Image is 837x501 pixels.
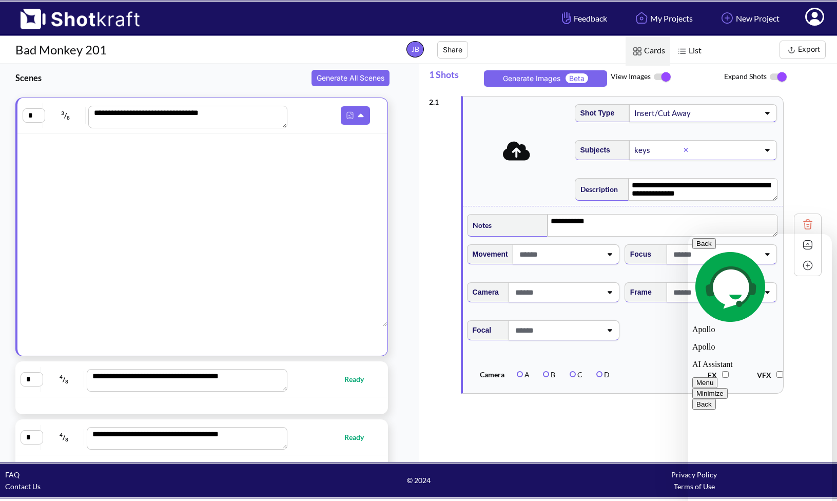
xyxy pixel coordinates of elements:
div: Privacy Policy [556,469,832,480]
span: JB [406,41,424,57]
span: List [670,36,707,66]
a: Contact Us [5,482,41,491]
span: Ready [344,373,374,385]
img: Trash Icon [800,217,815,232]
span: Description [575,181,618,198]
img: ToggleOn Icon [767,66,790,88]
span: Focal [468,322,492,339]
img: Home Icon [633,9,650,27]
label: A [517,370,530,379]
span: 4 [60,432,63,438]
a: My Projects [625,5,700,32]
h3: Scenes [15,72,308,84]
span: 1 Shots [429,64,480,91]
div: Terms of Use [556,480,832,492]
img: Add Icon [718,9,736,27]
a: New Project [711,5,787,32]
img: Card Icon [631,45,644,58]
label: C [570,370,582,379]
span: Feedback [559,12,607,24]
span: Notes [468,217,492,234]
span: Camera [468,284,499,301]
label: B [543,370,555,379]
span: / [46,107,86,124]
span: 8 [65,378,68,384]
button: Generate ImagesBeta [484,70,608,87]
span: 3 [61,110,64,116]
span: View Images [611,66,724,88]
span: / [44,429,84,446]
img: Export Icon [785,44,798,56]
span: Subjects [575,142,610,159]
span: Beta [566,73,588,83]
img: Pdf Icon [343,109,357,122]
div: Insert/Cut Away [633,106,694,120]
div: keys [633,143,684,157]
a: FAQ [5,470,20,479]
img: List Icon [675,45,689,58]
span: 8 [65,436,68,442]
span: Cards [626,36,670,66]
span: Movement [468,246,508,263]
img: Hand Icon [559,9,574,27]
span: Shot Type [575,105,615,122]
div: 2 . 1 [429,91,456,108]
button: Share [437,41,468,59]
span: 8 [67,114,70,121]
iframe: chat widget [688,234,832,501]
span: Frame [625,284,652,301]
span: Focus [625,246,651,263]
span: Camera [471,369,512,380]
span: 4 [60,374,63,380]
span: / [44,371,84,388]
button: Generate All Scenes [312,70,390,86]
span: © 2024 [281,474,556,486]
button: Export [780,41,826,59]
img: ToggleOn Icon [651,66,674,88]
label: D [596,370,610,379]
span: Ready [344,431,374,443]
